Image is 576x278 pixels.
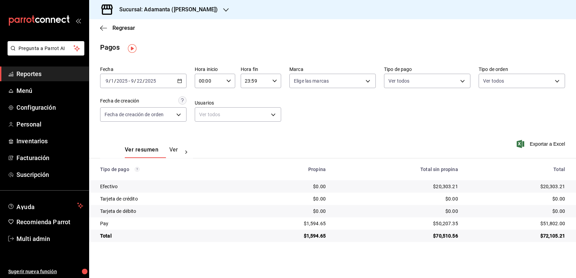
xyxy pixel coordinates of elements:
[125,146,179,158] div: navigation tabs
[16,217,83,227] span: Recomienda Parrot
[247,195,326,202] div: $0.00
[114,5,218,14] h3: Sucursal: Adamanta ([PERSON_NAME])
[241,67,281,72] label: Hora fin
[100,195,236,202] div: Tarjeta de crédito
[105,111,164,118] span: Fecha de creación de orden
[16,86,83,95] span: Menú
[247,232,326,239] div: $1,594.65
[5,50,84,57] a: Pregunta a Parrot AI
[136,78,143,84] input: --
[8,41,84,56] button: Pregunta a Parrot AI
[337,232,458,239] div: $70,510.56
[16,120,83,129] span: Personal
[114,78,116,84] span: /
[195,67,235,72] label: Hora inicio
[195,100,281,105] label: Usuarios
[125,146,158,158] button: Ver resumen
[247,220,326,227] div: $1,594.65
[19,45,74,52] span: Pregunta a Parrot AI
[469,183,565,190] div: $20,303.21
[337,183,458,190] div: $20,303.21
[75,18,81,23] button: open_drawer_menu
[483,77,504,84] span: Ver todos
[337,167,458,172] div: Total sin propina
[100,167,236,172] div: Tipo de pago
[16,136,83,146] span: Inventarios
[337,220,458,227] div: $50,207.35
[100,42,120,52] div: Pagos
[469,167,565,172] div: Total
[479,67,565,72] label: Tipo de orden
[105,78,109,84] input: --
[100,25,135,31] button: Regresar
[135,167,140,172] svg: Los pagos realizados con Pay y otras terminales son montos brutos.
[337,208,458,215] div: $0.00
[169,146,195,158] button: Ver pagos
[294,77,329,84] span: Elige las marcas
[111,78,114,84] input: --
[247,183,326,190] div: $0.00
[16,202,74,210] span: Ayuda
[388,77,409,84] span: Ver todos
[131,78,134,84] input: --
[337,195,458,202] div: $0.00
[143,78,145,84] span: /
[289,67,376,72] label: Marca
[100,220,236,227] div: Pay
[16,103,83,112] span: Configuración
[469,220,565,227] div: $51,802.00
[134,78,136,84] span: /
[100,97,139,105] div: Fecha de creación
[109,78,111,84] span: /
[128,44,136,53] img: Tooltip marker
[469,232,565,239] div: $72,105.21
[16,69,83,78] span: Reportes
[384,67,470,72] label: Tipo de pago
[145,78,156,84] input: ----
[518,140,565,148] button: Exportar a Excel
[100,208,236,215] div: Tarjeta de débito
[100,232,236,239] div: Total
[116,78,128,84] input: ----
[195,107,281,122] div: Ver todos
[16,234,83,243] span: Multi admin
[16,170,83,179] span: Suscripción
[469,208,565,215] div: $0.00
[100,183,236,190] div: Efectivo
[247,167,326,172] div: Propina
[112,25,135,31] span: Regresar
[469,195,565,202] div: $0.00
[100,67,187,72] label: Fecha
[8,268,83,275] span: Sugerir nueva función
[16,153,83,162] span: Facturación
[129,78,130,84] span: -
[247,208,326,215] div: $0.00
